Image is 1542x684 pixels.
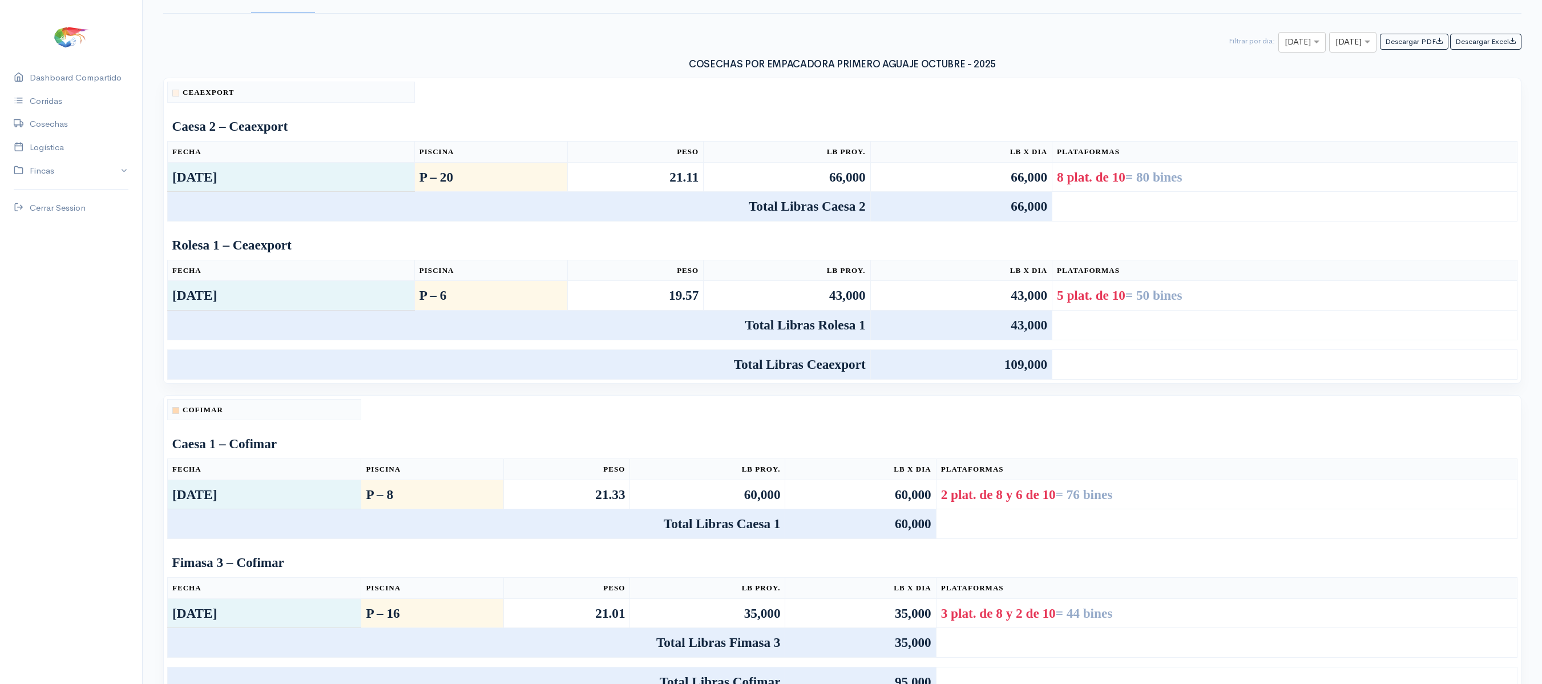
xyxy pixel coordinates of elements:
[870,192,1052,222] td: 66,000
[936,578,1517,599] th: Plataformas
[567,142,703,163] th: Peso
[503,598,630,628] td: 21.01
[704,260,870,281] th: Lb Proy.
[168,628,785,658] td: Total Libras Fimasa 3
[1056,487,1113,502] span: = 76 bines
[168,231,1517,260] td: Rolesa 1 – Ceaexport
[168,429,1517,458] td: Caesa 1 – Cofimar
[1052,142,1517,163] th: Plataformas
[168,480,361,509] td: [DATE]
[361,598,503,628] td: P – 16
[414,281,567,311] td: P – 6
[414,162,567,192] td: P – 20
[704,162,870,192] td: 66,000
[168,459,361,480] th: Fecha
[630,578,785,599] th: Lb Proy.
[168,578,361,599] th: Fecha
[168,598,361,628] td: [DATE]
[870,162,1052,192] td: 66,000
[704,281,870,311] td: 43,000
[785,628,936,658] td: 35,000
[503,459,630,480] th: Peso
[168,112,1517,141] td: Caesa 2 – Ceaexport
[1125,170,1182,184] span: = 80 bines
[704,142,870,163] th: Lb Proy.
[1052,260,1517,281] th: Plataformas
[785,459,936,480] th: Lb x Dia
[870,281,1052,311] td: 43,000
[936,459,1517,480] th: Plataformas
[168,548,1517,577] td: Fimasa 3 – Cofimar
[870,350,1052,380] td: 109,000
[567,281,703,311] td: 19.57
[168,192,871,222] td: Total Libras Caesa 2
[630,598,785,628] td: 35,000
[168,509,785,539] td: Total Libras Caesa 1
[168,350,871,380] td: Total Libras Ceaexport
[1380,34,1448,50] button: Descargar PDF
[168,281,415,311] td: [DATE]
[1450,34,1521,50] button: Descargar Excel
[1057,285,1512,305] div: 5 plat. de 10
[163,59,1521,70] h3: COSECHAS POR EMPACADORA PRIMERO AGUAJE OCTUBRE - 2025
[785,578,936,599] th: Lb x Dia
[361,459,503,480] th: Piscina
[361,578,503,599] th: Piscina
[1056,606,1113,621] span: = 44 bines
[168,399,361,420] th: Cofimar
[168,142,415,163] th: Fecha
[630,480,785,509] td: 60,000
[414,142,567,163] th: Piscina
[785,480,936,509] td: 60,000
[168,162,415,192] td: [DATE]
[168,260,415,281] th: Fecha
[503,480,630,509] td: 21.33
[941,485,1512,505] div: 2 plat. de 8 y 6 de 10
[941,603,1512,623] div: 3 plat. de 8 y 2 de 10
[567,260,703,281] th: Peso
[870,311,1052,340] td: 43,000
[567,162,703,192] td: 21.11
[503,578,630,599] th: Peso
[414,260,567,281] th: Piscina
[1125,288,1182,303] span: = 50 bines
[785,598,936,628] td: 35,000
[630,459,785,480] th: Lb Proy.
[870,260,1052,281] th: Lb x Dia
[168,82,415,103] th: Ceaexport
[1229,32,1275,47] div: Filtrar por dia:
[361,480,503,509] td: P – 8
[870,142,1052,163] th: Lb x Dia
[1057,167,1512,187] div: 8 plat. de 10
[168,311,871,340] td: Total Libras Rolesa 1
[785,509,936,539] td: 60,000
